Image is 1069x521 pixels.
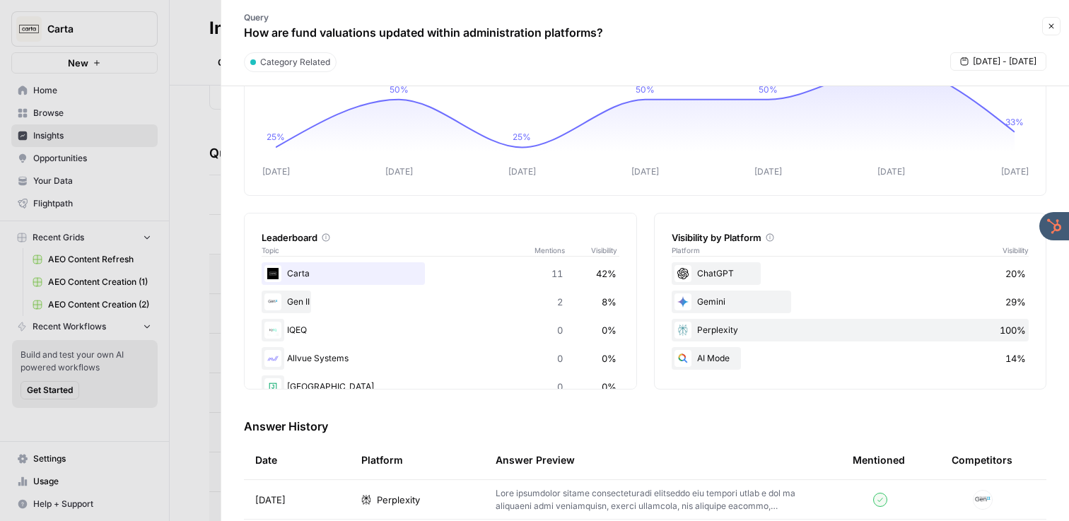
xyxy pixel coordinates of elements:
div: Allvue Systems [262,347,619,370]
img: lszdgbb6eci3gmkl3rs7bgcxg75l [973,490,993,510]
tspan: 25% [267,131,285,142]
span: Visibility [591,245,619,256]
span: Visibility [1003,245,1029,256]
div: Competitors [952,453,1012,467]
div: IQEQ [262,319,619,341]
span: 20% [1005,267,1026,281]
img: asr0d8sfv8makh89wnzp79oca5ai [264,322,281,339]
div: AI Mode [672,347,1029,370]
span: 0% [602,380,617,394]
span: 100% [1000,323,1026,337]
div: Gen II [262,291,619,313]
span: 0% [602,323,617,337]
div: ChatGPT [672,262,1029,285]
tspan: [DATE] [631,166,659,177]
span: 0% [602,351,617,365]
img: c35yeiwf0qjehltklbh57st2xhbo [264,265,281,282]
tspan: [DATE] [754,166,782,177]
span: 0 [557,380,563,394]
span: [DATE] [255,493,286,507]
tspan: [DATE] [1001,166,1029,177]
div: Visibility by Platform [672,230,1029,245]
span: [DATE] - [DATE] [973,55,1036,68]
p: How are fund valuations updated within administration platforms? [244,24,603,41]
div: Carta [262,262,619,285]
span: Topic [262,245,534,256]
span: Perplexity [377,493,420,507]
p: Query [244,11,603,24]
tspan: [DATE] [508,166,536,177]
div: Gemini [672,291,1029,313]
div: Platform [361,440,403,479]
button: [DATE] - [DATE] [950,52,1046,71]
div: Mentioned [853,440,905,479]
span: 29% [1005,295,1026,309]
tspan: 33% [1005,117,1024,127]
span: 0 [557,351,563,365]
tspan: [DATE] [262,166,290,177]
img: hjyrzvn7ljvgzsidjt9j4f2wt0pn [264,378,281,395]
div: Date [255,440,277,479]
span: Category Related [260,56,330,69]
h3: Answer History [244,418,1046,435]
span: 11 [551,267,563,281]
tspan: 50% [759,84,778,95]
div: [GEOGRAPHIC_DATA] [262,375,619,398]
div: Leaderboard [262,230,619,245]
span: 42% [596,267,617,281]
span: Platform [672,245,700,256]
tspan: [DATE] [385,166,413,177]
img: lszdgbb6eci3gmkl3rs7bgcxg75l [264,293,281,310]
div: Answer Preview [496,440,830,479]
p: Lore ipsumdolor sitame consecteturadi elitseddo eiu tempori utlab e dol ma aliquaeni admi veniamq... [496,487,807,513]
span: 14% [1005,351,1026,365]
span: 2 [557,295,563,309]
div: Perplexity [672,319,1029,341]
tspan: 50% [390,84,409,95]
tspan: 50% [636,84,655,95]
span: 0 [557,323,563,337]
tspan: 25% [513,131,531,142]
span: Mentions [534,245,591,256]
img: hp1kf5jisvx37uck2ogdi2muwinx [264,350,281,367]
tspan: [DATE] [877,166,905,177]
span: 8% [602,295,617,309]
